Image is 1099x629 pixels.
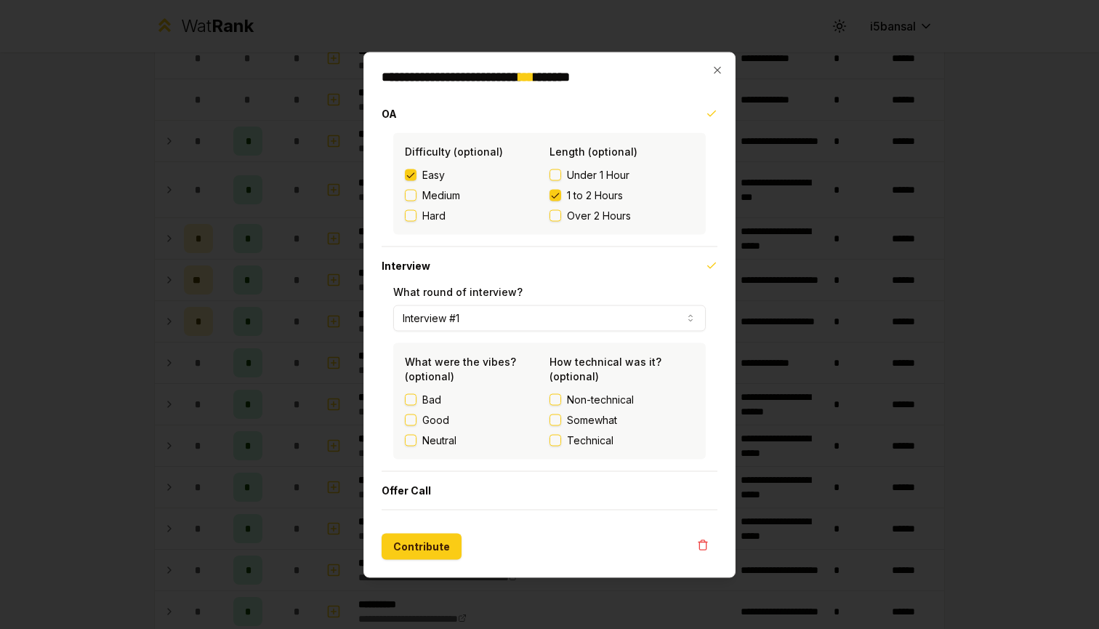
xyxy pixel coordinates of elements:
span: Medium [422,188,460,202]
span: Under 1 Hour [567,167,629,182]
span: Non-technical [567,392,634,406]
label: Length (optional) [549,145,637,157]
button: Over 2 Hours [549,209,561,221]
span: Hard [422,208,446,223]
button: Offer Call [382,471,717,509]
button: Interview [382,247,717,284]
button: Under 1 Hour [549,169,561,180]
span: Technical [567,433,613,447]
span: Over 2 Hours [567,208,631,223]
label: What were the vibes? (optional) [405,355,516,382]
label: Difficulty (optional) [405,145,503,157]
div: OA [382,132,717,246]
button: Medium [405,189,416,201]
button: Somewhat [549,414,561,425]
label: Good [422,412,449,427]
button: Hard [405,209,416,221]
button: Technical [549,434,561,446]
span: Easy [422,167,445,182]
label: How technical was it? (optional) [549,355,661,382]
label: What round of interview? [393,285,523,297]
button: Easy [405,169,416,180]
label: Bad [422,392,441,406]
label: Neutral [422,433,456,447]
button: 1 to 2 Hours [549,189,561,201]
button: Contribute [382,533,462,559]
button: Non-technical [549,393,561,405]
div: Interview [382,284,717,470]
button: OA [382,95,717,132]
span: Somewhat [567,412,617,427]
span: 1 to 2 Hours [567,188,623,202]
